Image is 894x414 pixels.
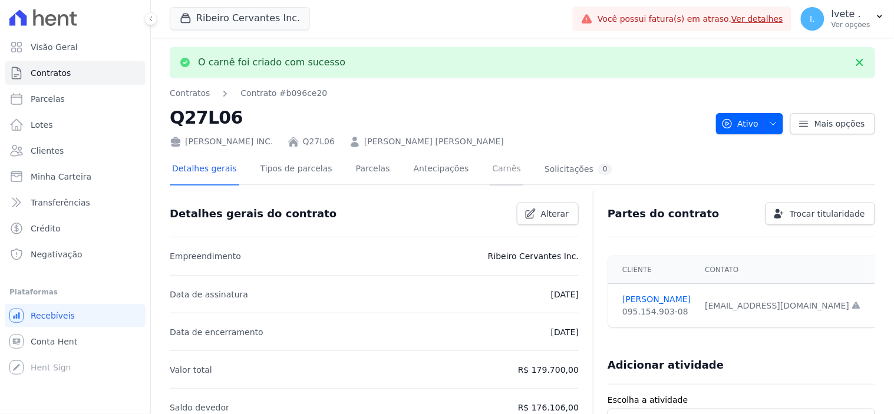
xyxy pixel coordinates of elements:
[705,300,862,312] div: [EMAIL_ADDRESS][DOMAIN_NAME]
[622,293,691,306] a: [PERSON_NAME]
[170,154,239,186] a: Detalhes gerais
[170,87,707,100] nav: Breadcrumb
[5,139,146,163] a: Clientes
[5,87,146,111] a: Parcelas
[698,256,869,284] th: Contato
[31,41,78,53] span: Visão Geral
[31,93,65,105] span: Parcelas
[170,249,241,263] p: Empreendimento
[170,207,337,221] h3: Detalhes gerais do contrato
[170,287,248,302] p: Data de assinatura
[608,207,720,221] h3: Partes do contrato
[5,35,146,59] a: Visão Geral
[608,358,724,372] h3: Adicionar atividade
[5,165,146,188] a: Minha Carteira
[31,223,61,234] span: Crédito
[790,208,865,220] span: Trocar titularidade
[31,249,83,260] span: Negativação
[31,171,91,183] span: Minha Carteira
[240,87,327,100] a: Contrato #b096ce20
[490,154,523,186] a: Carnês
[31,197,90,208] span: Transferências
[832,20,870,29] p: Ver opções
[488,249,579,263] p: Ribeiro Cervantes Inc.
[790,113,875,134] a: Mais opções
[5,61,146,85] a: Contratos
[791,2,894,35] button: I. Ivete . Ver opções
[622,306,691,318] div: 095.154.903-08
[354,154,392,186] a: Parcelas
[731,14,783,24] a: Ver detalhes
[170,135,273,148] div: [PERSON_NAME] INC.
[598,164,612,175] div: 0
[551,325,579,339] p: [DATE]
[5,191,146,214] a: Transferências
[541,208,569,220] span: Alterar
[545,164,612,175] div: Solicitações
[608,256,698,284] th: Cliente
[5,243,146,266] a: Negativação
[198,57,345,68] p: O carnê foi criado com sucesso
[766,203,875,225] a: Trocar titularidade
[31,336,77,347] span: Conta Hent
[517,203,579,225] a: Alterar
[258,154,335,186] a: Tipos de parcelas
[9,285,141,299] div: Plataformas
[5,330,146,353] a: Conta Hent
[31,145,64,157] span: Clientes
[170,363,212,377] p: Valor total
[31,67,71,79] span: Contratos
[542,154,615,186] a: Solicitações0
[364,135,504,148] a: [PERSON_NAME] [PERSON_NAME]
[551,287,579,302] p: [DATE]
[303,135,335,148] a: Q27L06
[598,13,783,25] span: Você possui fatura(s) em atraso.
[170,325,263,339] p: Data de encerramento
[5,113,146,137] a: Lotes
[518,363,579,377] p: R$ 179.700,00
[5,217,146,240] a: Crédito
[814,118,865,130] span: Mais opções
[721,113,759,134] span: Ativo
[31,310,75,322] span: Recebíveis
[170,104,707,131] h2: Q27L06
[716,113,784,134] button: Ativo
[832,8,870,20] p: Ivete .
[608,394,875,406] label: Escolha a atividade
[810,15,816,23] span: I.
[411,154,471,186] a: Antecipações
[170,87,210,100] a: Contratos
[5,304,146,327] a: Recebíveis
[170,7,310,29] button: Ribeiro Cervantes Inc.
[31,119,53,131] span: Lotes
[170,87,327,100] nav: Breadcrumb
